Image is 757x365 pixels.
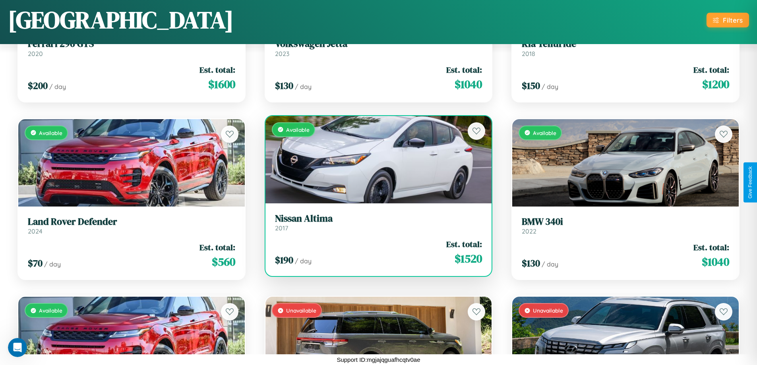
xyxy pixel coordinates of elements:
[275,213,482,232] a: Nissan Altima2017
[28,50,43,58] span: 2020
[28,257,43,270] span: $ 70
[747,166,753,199] div: Give Feedback
[693,241,729,253] span: Est. total:
[28,216,235,236] a: Land Rover Defender2024
[455,251,482,267] span: $ 1520
[286,307,316,314] span: Unavailable
[337,354,420,365] p: Support ID: mgjajqguafhcqtv0ae
[28,38,235,50] h3: Ferrari 296 GTS
[522,227,536,235] span: 2022
[39,129,62,136] span: Available
[49,83,66,91] span: / day
[275,253,293,267] span: $ 190
[723,16,743,24] div: Filters
[522,216,729,236] a: BMW 340i2022
[44,260,61,268] span: / day
[28,227,43,235] span: 2024
[28,216,235,228] h3: Land Rover Defender
[522,216,729,228] h3: BMW 340i
[275,224,288,232] span: 2017
[275,38,482,50] h3: Volkswagen Jetta
[8,4,234,36] h1: [GEOGRAPHIC_DATA]
[522,50,535,58] span: 2018
[702,76,729,92] span: $ 1200
[522,38,729,50] h3: Kia Telluride
[275,213,482,224] h3: Nissan Altima
[199,241,235,253] span: Est. total:
[28,79,48,92] span: $ 200
[295,83,312,91] span: / day
[522,257,540,270] span: $ 130
[286,126,310,133] span: Available
[275,79,293,92] span: $ 130
[533,129,556,136] span: Available
[522,79,540,92] span: $ 150
[446,64,482,75] span: Est. total:
[522,38,729,58] a: Kia Telluride2018
[212,254,235,270] span: $ 560
[295,257,312,265] span: / day
[8,338,27,357] iframe: Intercom live chat
[707,13,749,27] button: Filters
[702,254,729,270] span: $ 1040
[446,238,482,250] span: Est. total:
[275,50,289,58] span: 2023
[533,307,563,314] span: Unavailable
[542,260,558,268] span: / day
[275,38,482,58] a: Volkswagen Jetta2023
[455,76,482,92] span: $ 1040
[542,83,558,91] span: / day
[39,307,62,314] span: Available
[28,38,235,58] a: Ferrari 296 GTS2020
[208,76,235,92] span: $ 1600
[199,64,235,75] span: Est. total:
[693,64,729,75] span: Est. total:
